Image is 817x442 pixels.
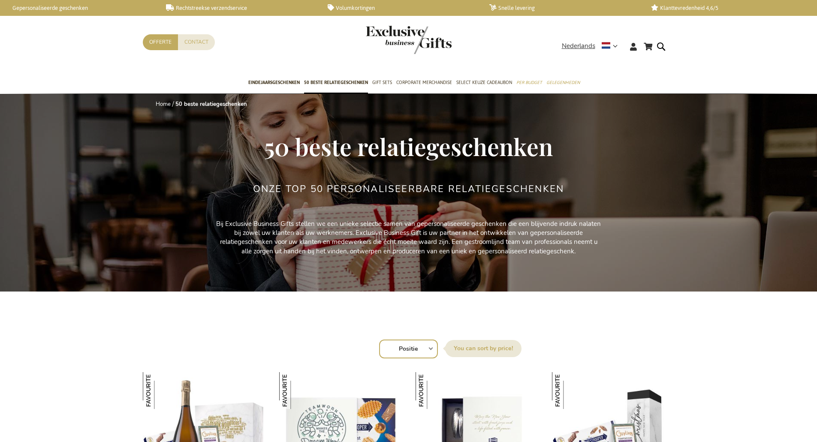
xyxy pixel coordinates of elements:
img: Jules Destrooper Jules' Finest Geschenkbox [279,372,316,409]
img: The Perfect Temptations Box [552,372,589,409]
h2: Onze TOP 50 Personaliseerbare Relatiegeschenken [253,184,564,194]
span: 50 beste relatiegeschenken [264,130,553,162]
strong: 50 beste relatiegeschenken [175,100,247,108]
span: Eindejaarsgeschenken [248,78,300,87]
a: Rechtstreekse verzendservice [166,4,314,12]
span: Select Keuze Cadeaubon [456,78,512,87]
span: Gelegenheden [546,78,580,87]
a: Home [156,100,171,108]
a: Klanttevredenheid 4,6/5 [651,4,799,12]
a: store logo [366,26,409,54]
a: Snelle levering [489,4,637,12]
a: Volumkortingen [328,4,476,12]
img: Gepersonaliseerd Zeeuws Mosselbestek [416,372,452,409]
div: Nederlands [562,41,623,51]
span: Nederlands [562,41,595,51]
label: Sorteer op [445,340,522,357]
p: Bij Exclusive Business Gifts stellen we een unieke selectie samen van gepersonaliseerde geschenke... [216,219,602,256]
img: Sparkling Temptations Box [143,372,180,409]
a: Gepersonaliseerde geschenken [4,4,152,12]
a: Contact [178,34,215,50]
span: Corporate Merchandise [396,78,452,87]
span: Gift Sets [372,78,392,87]
img: Exclusive Business gifts logo [366,26,452,54]
span: Per Budget [516,78,542,87]
span: 50 beste relatiegeschenken [304,78,368,87]
a: Offerte [143,34,178,50]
